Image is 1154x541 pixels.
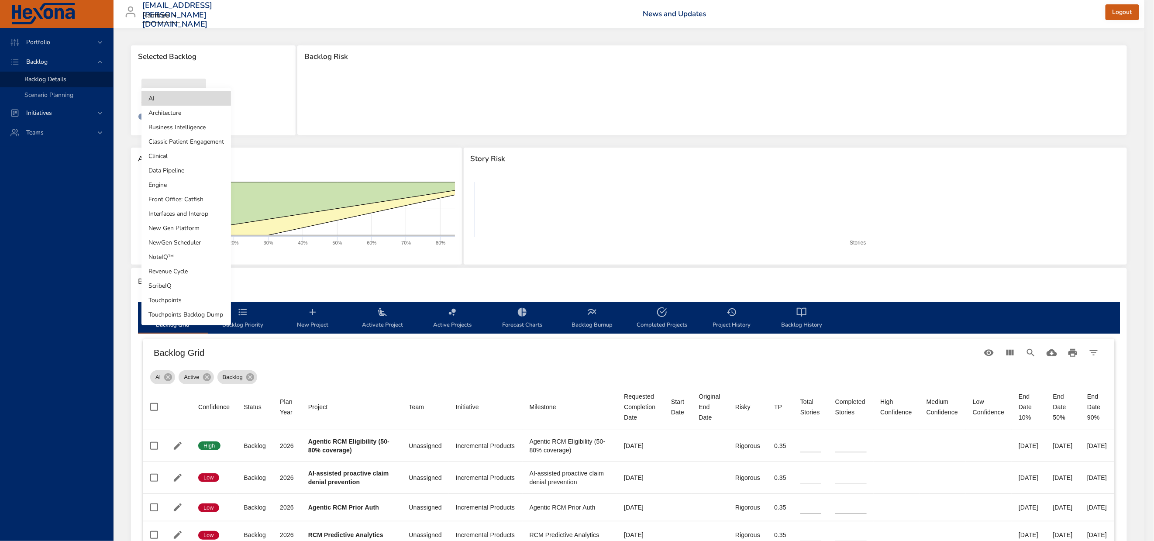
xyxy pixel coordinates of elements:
li: NoteIQ™ [141,250,231,264]
li: Revenue Cycle [141,264,231,279]
li: Classic Patient Engagement [141,134,231,149]
li: ScribeIQ [141,279,231,293]
li: Engine [141,178,231,192]
li: Business Intelligence [141,120,231,134]
li: Touchpoints [141,293,231,307]
li: Interfaces and Interop [141,207,231,221]
li: AI [141,91,231,106]
li: Clinical [141,149,231,163]
li: Architecture [141,106,231,120]
li: New Gen Platform [141,221,231,235]
li: Touchpoints Backlog Dump [141,307,231,322]
li: Front Office: Catfish [141,192,231,207]
li: NewGen Scheduler [141,235,231,250]
li: Data Pipeline [141,163,231,178]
